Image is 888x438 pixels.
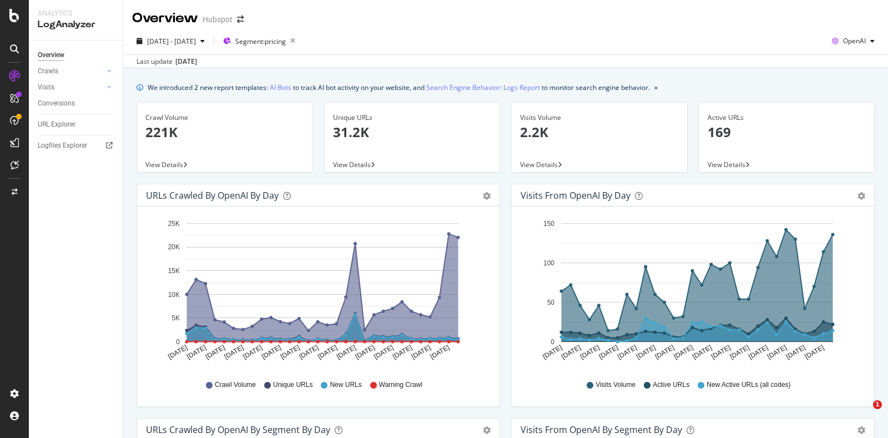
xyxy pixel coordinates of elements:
span: View Details [708,160,745,169]
text: [DATE] [560,344,582,361]
div: Crawl Volume [145,113,304,123]
text: [DATE] [785,344,807,361]
text: [DATE] [354,344,376,361]
a: AI Bots [270,82,291,93]
text: 15K [168,267,180,275]
text: [DATE] [766,344,788,361]
text: [DATE] [372,344,395,361]
text: [DATE] [316,344,339,361]
div: [DATE] [175,57,197,67]
div: gear [857,192,865,200]
text: [DATE] [804,344,826,361]
div: Overview [38,49,64,61]
div: Logfiles Explorer [38,140,87,152]
svg: A chart. [521,215,860,370]
div: Overview [132,9,198,28]
div: Analytics [38,9,114,18]
text: [DATE] [747,344,769,361]
span: Segment: pricing [235,37,286,46]
p: 2.2K [520,123,679,142]
p: 221K [145,123,304,142]
text: 100 [543,259,554,267]
div: LogAnalyzer [38,18,114,31]
div: Unique URLs [333,113,492,123]
iframe: Intercom live chat [850,400,877,427]
text: 150 [543,220,554,228]
div: Crawls [38,66,58,77]
text: [DATE] [391,344,413,361]
a: Crawls [38,66,104,77]
div: Last update [137,57,197,67]
div: Active URLs [708,113,866,123]
button: [DATE] - [DATE] [132,32,209,50]
a: Search Engine Behavior: Logs Report [426,82,540,93]
a: Visits [38,82,104,93]
text: [DATE] [579,344,601,361]
span: View Details [520,160,558,169]
span: Unique URLs [273,380,312,390]
span: 1 [873,400,882,409]
div: info banner [137,82,875,93]
text: 10K [168,291,180,299]
span: Warning Crawl [379,380,422,390]
div: gear [483,192,491,200]
text: [DATE] [541,344,563,361]
div: Conversions [38,98,75,109]
text: [DATE] [691,344,713,361]
button: close banner [652,79,660,95]
text: [DATE] [410,344,432,361]
span: View Details [145,160,183,169]
text: 5K [171,314,180,322]
text: [DATE] [672,344,694,361]
a: URL Explorer [38,119,115,130]
p: 31.2K [333,123,492,142]
div: URLs Crawled by OpenAI By Segment By Day [146,424,330,435]
p: 169 [708,123,866,142]
text: [DATE] [260,344,282,361]
text: 0 [176,338,180,346]
button: OpenAI [828,32,879,50]
div: Hubspot [203,14,233,25]
text: [DATE] [279,344,301,361]
div: URL Explorer [38,119,75,130]
text: 0 [551,338,554,346]
span: Visits Volume [596,380,635,390]
span: Crawl Volume [215,380,256,390]
text: [DATE] [223,344,245,361]
div: gear [483,426,491,434]
div: arrow-right-arrow-left [237,16,244,23]
text: [DATE] [297,344,320,361]
div: URLs Crawled by OpenAI by day [146,190,279,201]
span: New URLs [330,380,361,390]
div: We introduced 2 new report templates: to track AI bot activity on your website, and to monitor se... [148,82,650,93]
text: [DATE] [729,344,751,361]
text: 50 [547,299,555,306]
div: Visits [38,82,54,93]
text: [DATE] [167,344,189,361]
text: [DATE] [335,344,357,361]
a: Conversions [38,98,115,109]
span: OpenAI [843,36,866,46]
text: [DATE] [204,344,226,361]
text: [DATE] [241,344,264,361]
svg: A chart. [146,215,486,370]
text: [DATE] [616,344,638,361]
div: gear [857,426,865,434]
text: [DATE] [429,344,451,361]
span: View Details [333,160,371,169]
div: Visits Volume [520,113,679,123]
text: 20K [168,244,180,251]
div: Visits from OpenAI By Segment By Day [521,424,682,435]
text: [DATE] [185,344,208,361]
span: New Active URLs (all codes) [707,380,790,390]
span: [DATE] - [DATE] [147,37,196,46]
span: Active URLs [653,380,689,390]
text: [DATE] [635,344,657,361]
a: Logfiles Explorer [38,140,115,152]
text: [DATE] [654,344,676,361]
text: [DATE] [710,344,732,361]
button: Segment:pricing [219,32,300,50]
a: Overview [38,49,115,61]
